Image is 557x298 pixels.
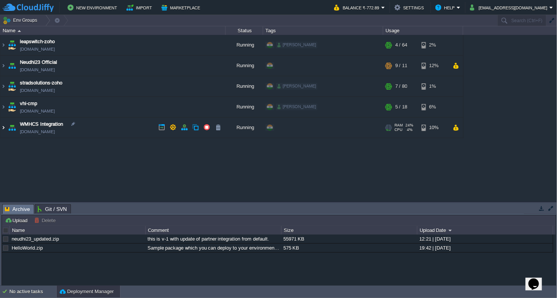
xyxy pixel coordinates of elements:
div: Usage [384,26,463,35]
img: AMDAwAAAACH5BAEAAAAALAAAAAABAAEAAAICRAEAOw== [7,35,17,55]
div: 4 / 64 [395,35,407,55]
img: AMDAwAAAACH5BAEAAAAALAAAAAABAAEAAAICRAEAOw== [0,56,6,76]
div: Size [282,226,417,235]
img: CloudJiffy [3,3,54,12]
a: neudhi23_updated.zip [12,236,59,242]
a: [DOMAIN_NAME] [20,87,55,94]
button: Help [435,3,457,12]
button: Marketplace [161,3,202,12]
iframe: chat widget [525,268,549,290]
div: 10% [422,117,446,138]
div: Running [226,97,263,117]
div: Running [226,76,263,96]
span: CPU [394,128,402,132]
div: Upload Date [418,226,553,235]
div: [PERSON_NAME] [276,42,318,48]
span: RAM [394,123,403,128]
div: 575 KB [282,244,417,252]
div: [PERSON_NAME] [276,83,318,90]
span: 24% [406,123,414,128]
button: Env Groups [3,15,40,26]
a: Neudhi23 Official [20,59,57,66]
img: AMDAwAAAACH5BAEAAAAALAAAAAABAAEAAAICRAEAOw== [7,76,17,96]
img: AMDAwAAAACH5BAEAAAAALAAAAAABAAEAAAICRAEAOw== [0,97,6,117]
div: Name [10,226,145,235]
span: Git / SVN [38,205,67,214]
img: AMDAwAAAACH5BAEAAAAALAAAAAABAAEAAAICRAEAOw== [0,76,6,96]
a: [DOMAIN_NAME] [20,128,55,135]
div: Comment [146,226,281,235]
button: Upload [5,217,30,224]
div: this is v-1 with update of partner integration from default. [146,235,281,243]
div: Status [226,26,263,35]
div: [PERSON_NAME] [276,104,318,110]
img: AMDAwAAAACH5BAEAAAAALAAAAAABAAEAAAICRAEAOw== [0,117,6,138]
button: Delete [34,217,58,224]
button: [EMAIL_ADDRESS][DOMAIN_NAME] [470,3,549,12]
button: New Environment [68,3,119,12]
div: 2% [422,35,446,55]
div: 55971 KB [282,235,417,243]
button: Balance ₹-772.89 [334,3,381,12]
div: Name [1,26,225,35]
div: 5 / 18 [395,97,407,117]
div: 12:21 | [DATE] [417,235,552,243]
div: 12% [422,56,446,76]
a: stradsolutions-zoho [20,79,62,87]
div: 19:42 | [DATE] [417,244,552,252]
a: WMHCS Integration [20,120,63,128]
img: AMDAwAAAACH5BAEAAAAALAAAAAABAAEAAAICRAEAOw== [18,30,21,32]
a: [DOMAIN_NAME] [20,107,55,115]
div: Running [226,35,263,55]
a: leapswitch-zoho [20,38,55,45]
button: Import [126,3,155,12]
div: Sample package which you can deploy to your environment. Feel free to delete and upload a package... [146,244,281,252]
span: Archive [5,205,30,214]
button: Settings [394,3,426,12]
div: Running [226,56,263,76]
div: Tags [263,26,383,35]
div: 6% [422,97,446,117]
button: Deployment Manager [60,288,114,295]
div: No active tasks [9,286,56,298]
img: AMDAwAAAACH5BAEAAAAALAAAAAABAAEAAAICRAEAOw== [7,56,17,76]
div: 1% [422,76,446,96]
img: AMDAwAAAACH5BAEAAAAALAAAAAABAAEAAAICRAEAOw== [0,35,6,55]
div: 7 / 80 [395,76,407,96]
img: AMDAwAAAACH5BAEAAAAALAAAAAABAAEAAAICRAEAOw== [7,97,17,117]
a: HelloWorld.zip [12,245,43,251]
a: [DOMAIN_NAME] [20,66,55,74]
div: 9 / 11 [395,56,407,76]
a: [DOMAIN_NAME] [20,45,55,53]
span: 4% [405,128,413,132]
img: AMDAwAAAACH5BAEAAAAALAAAAAABAAEAAAICRAEAOw== [7,117,17,138]
a: vhi-cmp [20,100,37,107]
div: Running [226,117,263,138]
